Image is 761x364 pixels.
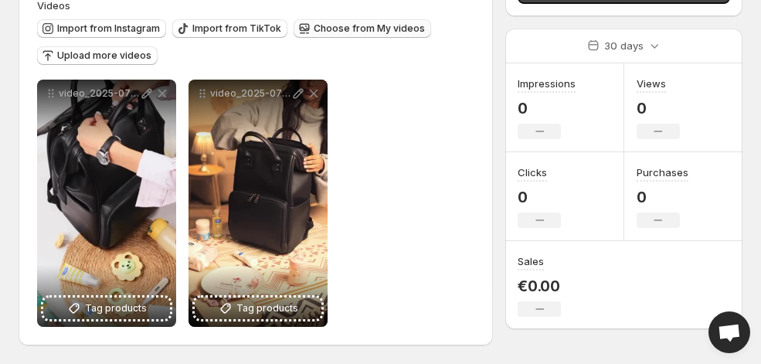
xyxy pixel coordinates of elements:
[192,22,281,35] span: Import from TikTok
[195,298,321,319] button: Tag products
[59,87,139,100] p: video_2025-07-11_17-59-03
[518,165,547,180] h3: Clicks
[85,301,147,316] span: Tag products
[518,277,561,295] p: €0.00
[43,298,170,319] button: Tag products
[37,19,166,38] button: Import from Instagram
[236,301,298,316] span: Tag products
[189,80,328,327] div: video_2025-07-13_15-09-35Tag products
[518,76,576,91] h3: Impressions
[37,80,176,327] div: video_2025-07-11_17-59-03Tag products
[637,188,688,206] p: 0
[37,46,158,65] button: Upload more videos
[637,165,688,180] h3: Purchases
[708,311,750,353] a: Open chat
[294,19,431,38] button: Choose from My videos
[637,76,666,91] h3: Views
[518,253,544,269] h3: Sales
[518,99,576,117] p: 0
[172,19,287,38] button: Import from TikTok
[57,49,151,62] span: Upload more videos
[604,38,644,53] p: 30 days
[518,188,561,206] p: 0
[57,22,160,35] span: Import from Instagram
[637,99,680,117] p: 0
[210,87,290,100] p: video_2025-07-13_15-09-35
[314,22,425,35] span: Choose from My videos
